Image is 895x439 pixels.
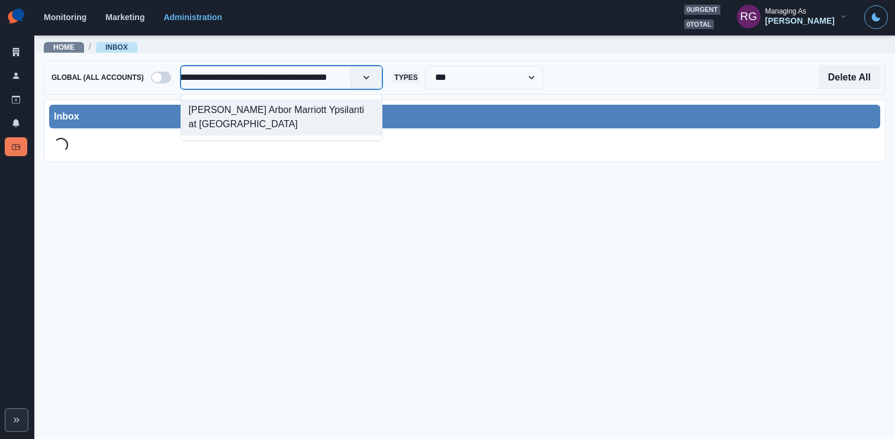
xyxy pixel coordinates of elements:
[740,2,757,31] div: Russel Gabiosa
[163,12,222,22] a: Administration
[105,12,144,22] a: Marketing
[864,5,888,29] button: Toggle Mode
[49,72,146,83] span: Global (All Accounts)
[684,5,720,15] span: 0 urgent
[181,99,382,135] div: [PERSON_NAME] Arbor Marriott Ypsilanti at [GEOGRAPHIC_DATA]
[44,41,137,53] nav: breadcrumb
[5,137,27,156] a: Inbox
[819,66,880,89] button: Delete All
[105,43,128,51] a: Inbox
[684,20,714,30] span: 0 total
[54,109,875,124] div: Inbox
[44,12,86,22] a: Monitoring
[392,72,420,83] span: Types
[53,43,75,51] a: Home
[5,90,27,109] a: Draft Posts
[5,66,27,85] a: Users
[5,43,27,62] a: Clients
[5,114,27,133] a: Notifications
[727,5,857,28] button: Managing As[PERSON_NAME]
[89,41,91,53] span: /
[5,408,28,432] button: Expand
[765,7,806,15] div: Managing As
[765,16,835,26] div: [PERSON_NAME]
